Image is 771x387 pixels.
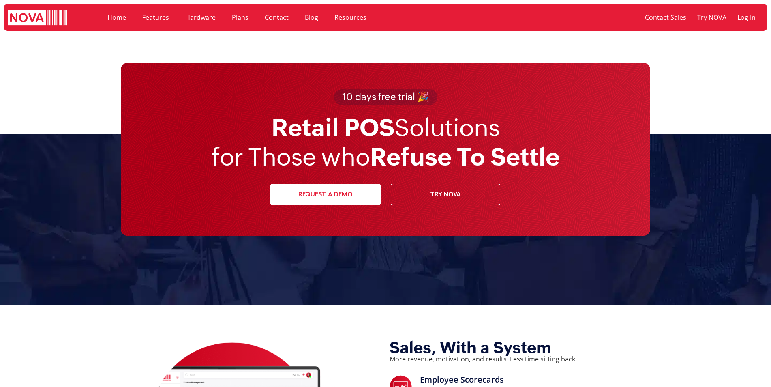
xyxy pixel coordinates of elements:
b: Retail POS [272,114,394,142]
a: Log In [732,8,761,27]
a: Try nova [406,184,485,205]
nav: Menu [540,8,761,27]
a: Plans [224,8,257,27]
span: Try nova [430,191,461,198]
a: Home [99,8,134,27]
h2: 10 days free trial 🎉 [342,91,429,103]
p: More revenue, motivation, and results. Less time sitting back. [390,354,674,364]
h2: Sales, With a System [390,342,674,354]
a: Resources [326,8,375,27]
a: Contact Sales [640,8,692,27]
nav: Menu [99,8,531,27]
a: Request a demo [280,184,371,205]
a: Features [134,8,177,27]
a: Hardware [177,8,224,27]
a: Blog [297,8,326,27]
img: logo white [8,10,67,27]
span: Request a demo [298,191,353,198]
span: Employee Scorecards [420,374,504,385]
a: Contact [257,8,297,27]
b: Refuse To Settle [370,143,560,171]
h2: Solutions for Those who [212,113,560,172]
a: Try NOVA [692,8,732,27]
